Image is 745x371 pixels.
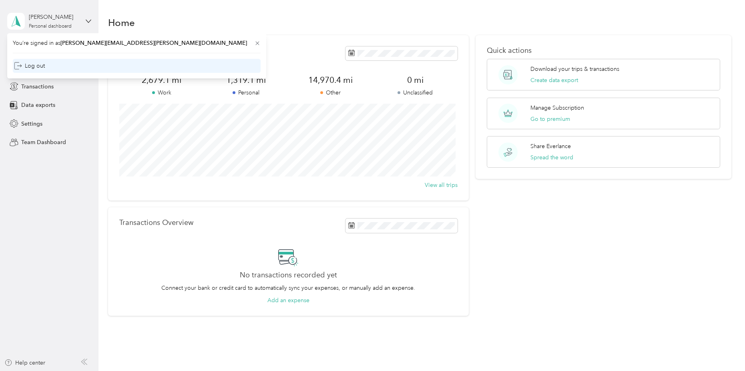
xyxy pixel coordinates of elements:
p: Download your trips & transactions [530,65,619,73]
button: Go to premium [530,115,570,123]
p: Work [119,88,204,97]
div: Personal dashboard [29,24,72,29]
h2: No transactions recorded yet [240,271,337,279]
p: Quick actions [487,46,720,55]
span: 2,679.1 mi [119,74,204,86]
span: Settings [21,120,42,128]
h1: Home [108,18,135,27]
p: Connect your bank or credit card to automatically sync your expenses, or manually add an expense. [161,284,415,292]
p: Other [288,88,373,97]
span: 1,319.1 mi [204,74,288,86]
span: Team Dashboard [21,138,66,146]
p: Transactions Overview [119,219,193,227]
p: Personal [204,88,288,97]
div: Log out [14,62,45,70]
button: Create data export [530,76,578,84]
span: 0 mi [373,74,458,86]
span: [PERSON_NAME][EMAIL_ADDRESS][PERSON_NAME][DOMAIN_NAME] [60,40,247,46]
iframe: Everlance-gr Chat Button Frame [700,326,745,371]
button: Help center [4,359,45,367]
span: Data exports [21,101,55,109]
button: Spread the word [530,153,573,162]
button: View all trips [425,181,458,189]
div: [PERSON_NAME] [29,13,79,21]
span: 14,970.4 mi [288,74,373,86]
p: Unclassified [373,88,458,97]
p: Manage Subscription [530,104,584,112]
button: Add an expense [267,296,309,305]
p: Share Everlance [530,142,571,150]
span: Transactions [21,82,54,91]
span: You’re signed in as [13,39,261,47]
